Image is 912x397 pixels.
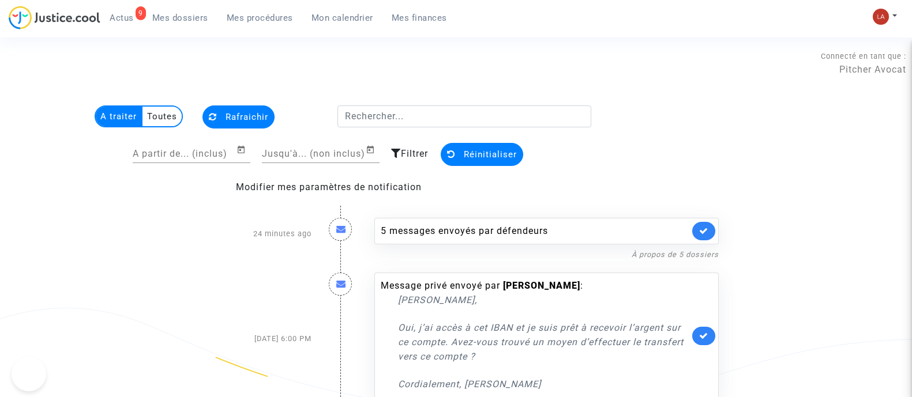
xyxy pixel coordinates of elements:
div: 24 minutes ago [185,206,320,261]
iframe: Help Scout Beacon - Open [12,357,46,391]
a: Mes finances [382,9,456,27]
span: Mes dossiers [152,13,208,23]
a: Mes procédures [217,9,302,27]
button: Réinitialiser [441,143,523,166]
span: Filtrer [401,148,428,159]
span: Réinitialiser [464,149,517,160]
div: Message privé envoyé par : [381,279,689,391]
a: À propos de 5 dossiers [632,250,719,259]
span: Mes procédures [227,13,293,23]
button: Open calendar [237,143,250,157]
p: Cordialement, [PERSON_NAME] [398,377,689,391]
p: Oui, j’ai accès à cet IBAN et je suis prêt à recevoir l’argent sur ce compte. Avez-vous trouvé un... [398,320,689,364]
multi-toggle-item: A traiter [96,107,142,126]
span: Rafraichir [226,112,268,122]
b: [PERSON_NAME] [503,280,580,291]
input: Rechercher... [337,105,592,127]
span: Connecté en tant que : [821,52,906,61]
span: Mes finances [392,13,447,23]
p: [PERSON_NAME], [398,293,689,307]
button: Rafraichir [202,105,275,128]
span: Actus [110,13,134,23]
div: 9 [136,6,146,20]
img: jc-logo.svg [9,6,100,29]
a: Mon calendrier [302,9,382,27]
img: 3f9b7d9779f7b0ffc2b90d026f0682a9 [873,9,889,25]
a: Mes dossiers [143,9,217,27]
a: Modifier mes paramètres de notification [236,182,422,192]
span: Mon calendrier [311,13,373,23]
div: 5 messages envoyés par défendeurs [381,224,689,238]
multi-toggle-item: Toutes [142,107,182,126]
button: Open calendar [366,143,380,157]
a: 9Actus [100,9,143,27]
